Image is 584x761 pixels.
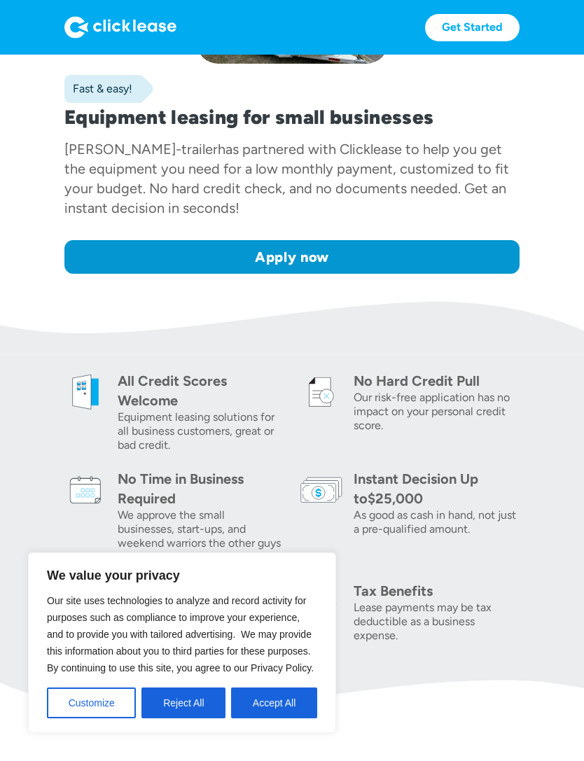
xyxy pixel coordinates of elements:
div: Lease payments may be tax deductible as a business expense. [354,601,520,643]
div: $25,000 [368,490,423,507]
button: Customize [47,687,136,718]
div: Equipment leasing solutions for all business customers, great or bad credit. [118,410,284,452]
div: All Credit Scores Welcome [118,371,284,410]
a: Get Started [425,14,520,41]
button: Reject All [141,687,225,718]
img: welcome icon [64,371,106,413]
div: Instant Decision Up to [354,470,478,507]
div: has partnered with Clicklease to help you get the equipment you need for a low monthly payment, c... [64,141,509,216]
img: Logo [64,16,176,39]
img: money icon [300,469,342,511]
h1: Equipment leasing for small businesses [64,106,520,128]
div: No Hard Credit Pull [354,371,520,391]
img: credit icon [300,371,342,413]
a: Apply now [64,240,520,274]
button: Accept All [231,687,317,718]
div: We approve the small businesses, start-ups, and weekend warriors the other guys deny. [118,508,284,564]
div: Fast & easy! [64,82,132,96]
img: calendar icon [64,469,106,511]
div: We value your privacy [28,552,336,733]
span: Our site uses technologies to analyze and record activity for purposes such as compliance to impr... [47,595,314,673]
div: No Time in Business Required [118,469,284,508]
div: [PERSON_NAME]-trailer [64,141,218,158]
div: Our risk-free application has no impact on your personal credit score. [354,391,520,433]
div: Tax Benefits [354,581,520,601]
p: We value your privacy [47,567,317,584]
div: As good as cash in hand, not just a pre-qualified amount. [354,508,520,536]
